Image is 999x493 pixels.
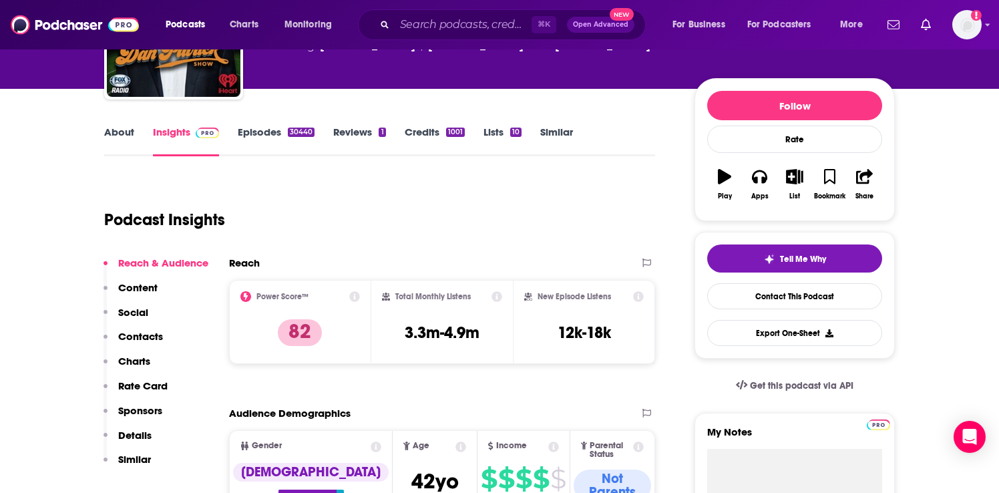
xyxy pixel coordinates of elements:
h2: Reach [229,257,260,269]
a: Lists10 [483,126,522,156]
img: tell me why sparkle [764,254,775,265]
img: Podchaser Pro [867,420,890,430]
h2: Power Score™ [256,292,309,301]
p: Rate Card [118,379,168,392]
span: $ [481,468,497,490]
button: Play [707,160,742,208]
button: Rate Card [104,379,168,404]
div: 30440 [288,128,315,137]
div: [DEMOGRAPHIC_DATA] [233,463,389,482]
h1: Podcast Insights [104,210,225,230]
img: User Profile [952,10,982,39]
span: For Business [672,15,725,34]
span: Income [496,442,527,450]
button: open menu [275,14,349,35]
a: Get this podcast via API [725,369,864,402]
p: Content [118,281,158,294]
span: Podcasts [166,15,205,34]
button: open menu [739,14,831,35]
span: Gender [252,442,282,450]
span: $ [533,468,549,490]
button: open menu [831,14,879,35]
div: 1001 [446,128,465,137]
div: List [789,192,800,200]
h2: Total Monthly Listens [395,292,471,301]
p: Contacts [118,330,163,343]
img: Podchaser Pro [196,128,219,138]
button: Open AdvancedNew [567,17,634,33]
button: Apps [742,160,777,208]
button: Sponsors [104,404,162,429]
h2: New Episode Listens [538,292,611,301]
button: Charts [104,355,150,379]
div: Play [718,192,732,200]
div: 10 [510,128,522,137]
span: Parental Status [590,442,630,459]
span: Tell Me Why [780,254,826,265]
h3: 12k-18k [558,323,611,343]
span: Charts [230,15,258,34]
div: Rate [707,126,882,153]
span: $ [498,468,514,490]
div: Open Intercom Messenger [954,421,986,453]
a: Show notifications dropdown [882,13,905,36]
p: Sponsors [118,404,162,417]
span: More [840,15,863,34]
span: Age [413,442,429,450]
a: InsightsPodchaser Pro [153,126,219,156]
h2: Audience Demographics [229,407,351,420]
p: Charts [118,355,150,367]
a: Episodes30440 [238,126,315,156]
a: Show notifications dropdown [916,13,936,36]
button: Bookmark [812,160,847,208]
button: open menu [156,14,222,35]
button: Reach & Audience [104,257,208,281]
span: For Podcasters [747,15,811,34]
button: Show profile menu [952,10,982,39]
span: ⌘ K [532,16,556,33]
button: List [777,160,812,208]
button: Similar [104,453,151,478]
button: tell me why sparkleTell Me Why [707,244,882,273]
a: Credits1001 [405,126,465,156]
div: Search podcasts, credits, & more... [371,9,658,40]
div: Apps [751,192,769,200]
a: Pro website [867,418,890,430]
span: Get this podcast via API [750,380,853,391]
input: Search podcasts, credits, & more... [395,14,532,35]
button: Social [104,306,148,331]
button: Export One-Sheet [707,320,882,346]
span: Logged in as alignPR [952,10,982,39]
p: Social [118,306,148,319]
a: About [104,126,134,156]
h3: 3.3m-4.9m [405,323,479,343]
button: Details [104,429,152,454]
p: Reach & Audience [118,257,208,269]
a: Similar [540,126,573,156]
button: Follow [707,91,882,120]
svg: Add a profile image [971,10,982,21]
p: Similar [118,453,151,466]
span: $ [516,468,532,490]
button: Content [104,281,158,306]
div: 1 [379,128,385,137]
p: 82 [278,319,322,346]
span: New [610,8,634,21]
span: Open Advanced [573,21,628,28]
a: Contact This Podcast [707,283,882,309]
button: Share [847,160,882,208]
img: Podchaser - Follow, Share and Rate Podcasts [11,12,139,37]
span: Monitoring [284,15,332,34]
span: $ [550,468,566,490]
a: Reviews1 [333,126,385,156]
label: My Notes [707,426,882,449]
button: open menu [663,14,742,35]
p: Details [118,429,152,442]
button: Contacts [104,330,163,355]
a: Charts [221,14,266,35]
div: Bookmark [814,192,845,200]
div: Share [855,192,873,200]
